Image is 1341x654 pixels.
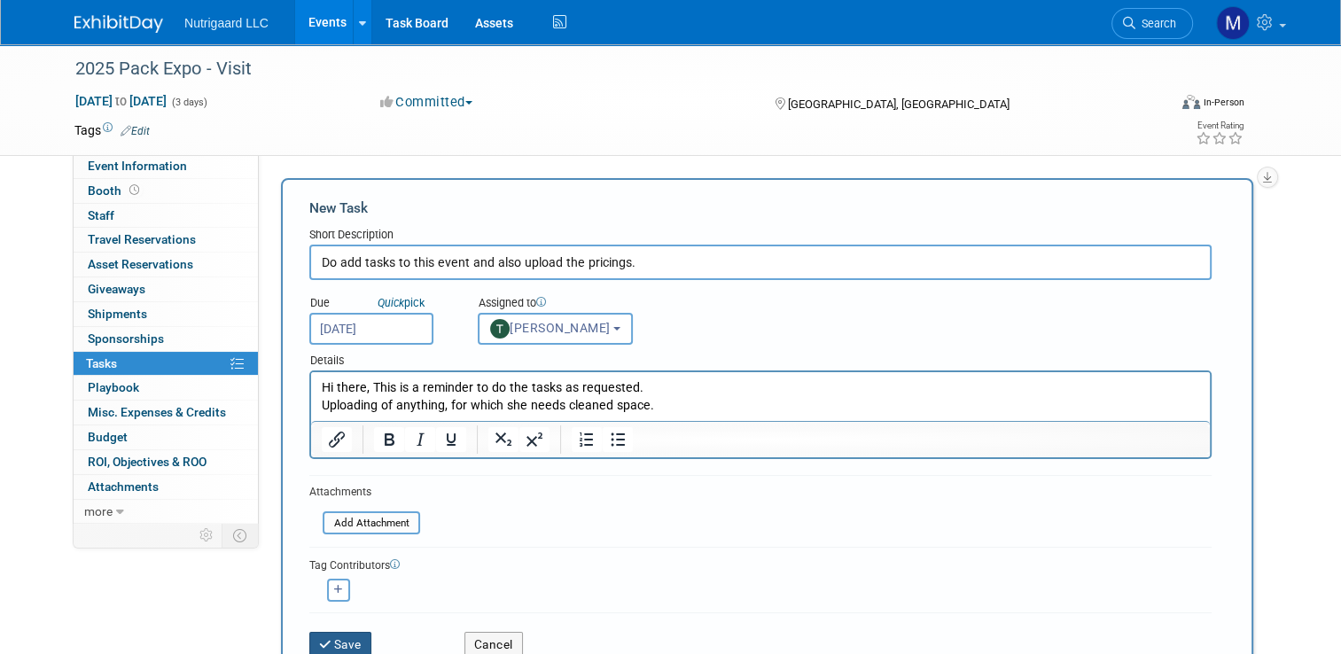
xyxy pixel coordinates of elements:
[88,159,187,173] span: Event Information
[309,227,1212,245] div: Short Description
[88,430,128,444] span: Budget
[191,524,222,547] td: Personalize Event Tab Strip
[88,282,145,296] span: Giveaways
[572,427,602,452] button: Numbered list
[74,376,258,400] a: Playbook
[88,479,159,494] span: Attachments
[603,427,633,452] button: Bullet list
[436,427,466,452] button: Underline
[84,504,113,518] span: more
[74,204,258,228] a: Staff
[374,295,428,310] a: Quickpick
[170,97,207,108] span: (3 days)
[309,245,1212,280] input: Name of task or a short description
[74,154,258,178] a: Event Information
[74,475,258,499] a: Attachments
[88,331,164,346] span: Sponsorships
[74,401,258,424] a: Misc. Expenses & Credits
[74,253,258,276] a: Asset Reservations
[121,125,150,137] a: Edit
[374,427,404,452] button: Bold
[322,427,352,452] button: Insert/edit link
[490,321,611,335] span: [PERSON_NAME]
[74,93,168,109] span: [DATE] [DATE]
[1111,8,1193,39] a: Search
[88,183,143,198] span: Booth
[309,555,1212,573] div: Tag Contributors
[478,313,633,345] button: [PERSON_NAME]
[1216,6,1250,40] img: Mathias Ruperti
[74,179,258,203] a: Booth
[88,232,196,246] span: Travel Reservations
[74,500,258,524] a: more
[69,53,1145,85] div: 2025 Pack Expo - Visit
[74,327,258,351] a: Sponsorships
[309,485,420,500] div: Attachments
[88,257,193,271] span: Asset Reservations
[88,208,114,222] span: Staff
[1072,92,1244,119] div: Event Format
[74,425,258,449] a: Budget
[309,199,1212,218] div: New Task
[519,427,550,452] button: Superscript
[309,295,451,313] div: Due
[126,183,143,197] span: Booth not reserved yet
[74,450,258,474] a: ROI, Objectives & ROO
[788,97,1010,111] span: [GEOGRAPHIC_DATA], [GEOGRAPHIC_DATA]
[74,15,163,33] img: ExhibitDay
[222,524,259,547] td: Toggle Event Tabs
[309,313,433,345] input: Due Date
[86,356,117,370] span: Tasks
[1135,17,1176,30] span: Search
[74,352,258,376] a: Tasks
[488,427,518,452] button: Subscript
[378,296,404,309] i: Quick
[88,455,207,469] span: ROI, Objectives & ROO
[309,345,1212,370] div: Details
[374,93,479,112] button: Committed
[1203,96,1244,109] div: In-Person
[74,228,258,252] a: Travel Reservations
[74,277,258,301] a: Giveaways
[478,295,683,313] div: Assigned to
[1182,95,1200,109] img: Format-Inperson.png
[88,307,147,321] span: Shipments
[88,380,139,394] span: Playbook
[88,405,226,419] span: Misc. Expenses & Credits
[113,94,129,108] span: to
[74,302,258,326] a: Shipments
[74,121,150,139] td: Tags
[1196,121,1244,130] div: Event Rating
[311,372,1210,421] iframe: Rich Text Area
[405,427,435,452] button: Italic
[184,16,269,30] span: Nutrigaard LLC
